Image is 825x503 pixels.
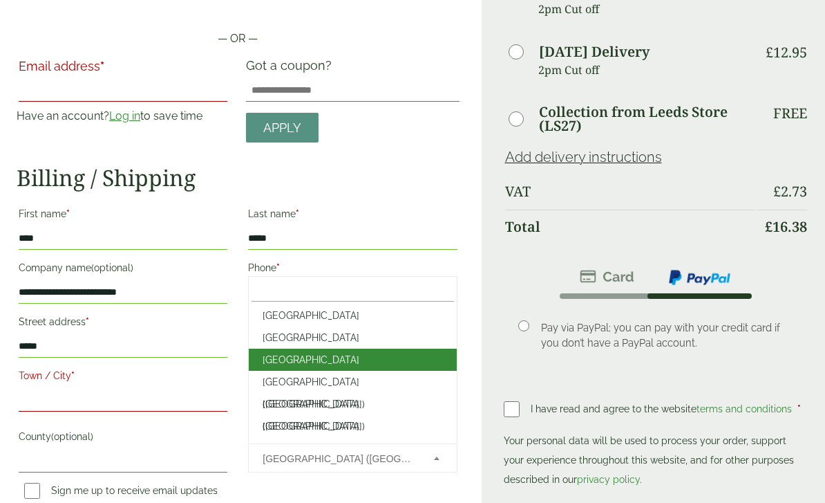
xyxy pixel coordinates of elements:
li: [GEOGRAPHIC_DATA] ([GEOGRAPHIC_DATA]) [GEOGRAPHIC_DATA] [249,393,456,415]
li: [GEOGRAPHIC_DATA] [249,327,456,349]
span: £ [765,217,772,236]
img: ppcp-gateway.png [667,268,732,286]
span: I have read and agree to the website [531,403,795,414]
label: Town / City [19,366,227,390]
label: Street address [19,312,227,336]
span: Apply [263,120,301,136]
label: Last name [248,204,457,228]
li: [GEOGRAPHIC_DATA] ([GEOGRAPHIC_DATA]) [249,349,456,371]
label: Email address [19,60,227,80]
p: — OR — [17,30,459,47]
a: Log in [109,109,140,122]
li: [GEOGRAPHIC_DATA] [249,304,456,327]
p: Pay via PayPal; you can pay with your credit card if you don’t have a PayPal account. [541,320,787,351]
bdi: 2.73 [773,182,807,201]
abbr: required [100,59,104,73]
abbr: required [276,262,280,273]
li: [GEOGRAPHIC_DATA] [249,437,456,459]
label: Company name [19,258,227,282]
li: [GEOGRAPHIC_DATA] [249,415,456,437]
label: County [19,427,227,450]
p: Free [773,105,807,122]
label: Got a coupon? [246,58,337,80]
li: [GEOGRAPHIC_DATA] ([GEOGRAPHIC_DATA]) [249,371,456,393]
a: Apply [246,113,319,143]
p: Your personal data will be used to process your order, support your experience throughout this we... [504,431,809,489]
p: 2pm Cut off [538,60,756,80]
span: (optional) [51,431,93,442]
label: First name [19,204,227,228]
img: stripe.png [580,268,634,285]
span: £ [766,43,773,62]
a: Add delivery instructions [505,149,662,165]
abbr: required [797,403,801,414]
input: Sign me up to receive email updates and news(optional) [24,483,40,499]
span: (optional) [91,262,133,273]
label: Collection from Leeds Store (LS27) [539,105,756,133]
bdi: 16.38 [765,217,807,236]
abbr: required [86,316,89,327]
th: VAT [505,175,756,208]
h2: Billing / Shipping [17,165,459,191]
label: [DATE] Delivery [539,45,649,59]
a: terms and conditions [696,403,792,414]
th: Total [505,210,756,244]
abbr: required [296,208,299,219]
abbr: required [66,208,70,219]
bdi: 12.95 [766,43,807,62]
span: United Kingdom (UK) [263,444,415,473]
span: £ [773,182,781,201]
a: privacy policy [577,474,640,485]
abbr: required [71,370,75,381]
span: Country/Region [248,443,457,473]
p: Have an account? to save time [17,108,229,125]
label: Phone [248,258,457,282]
